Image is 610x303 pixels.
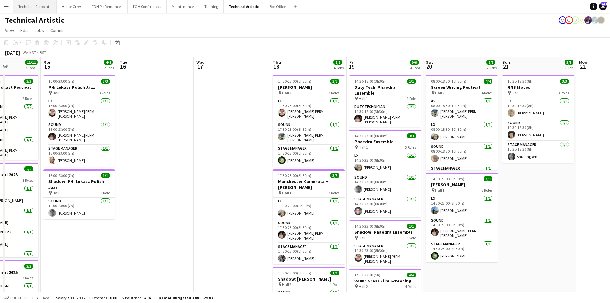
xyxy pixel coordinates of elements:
[5,49,20,56] div: [DATE]
[349,130,421,217] div: 14:30-23:00 (8h30m)3/3Phaedra Ensemble Hall 13 RolesLX1/114:30-23:00 (8h30m)[PERSON_NAME]Sound1/1...
[273,169,345,264] app-job-card: 17:30-23:00 (5h30m)3/3Manchester Camerata + [PERSON_NAME] Hall 13 RolesLX1/117:30-23:00 (5h30m)[P...
[330,271,339,275] span: 1/1
[330,282,339,287] span: 1 Role
[484,79,492,84] span: 4/4
[24,79,33,84] span: 3/3
[426,195,498,217] app-card-role: LX1/114:30-23:00 (8h30m)[PERSON_NAME]
[32,26,46,35] a: Jobs
[278,79,311,84] span: 17:30-23:00 (5h30m)
[349,59,354,65] span: Fri
[329,90,339,95] span: 3 Roles
[349,196,421,217] app-card-role: Stage Manager1/114:30-23:00 (8h30m)[PERSON_NAME]
[354,273,380,277] span: 17:00-22:00 (5h)
[56,295,213,300] div: Salary £883 289.28 + Expenses £0.00 + Subsistence £4 840.55 =
[273,145,345,167] app-card-role: Stage Manager1/117:30-23:00 (5h30m)[PERSON_NAME]
[20,28,28,33] span: Edit
[349,242,421,266] app-card-role: Stage Manager1/114:30-23:00 (8h30m)[PERSON_NAME] PERM [PERSON_NAME]
[43,121,115,145] app-card-role: Sound1/116:00-23:00 (7h)[PERSON_NAME] PERM [PERSON_NAME]
[333,60,342,65] span: 8/8
[199,0,224,13] button: Training
[578,63,587,70] span: 22
[359,284,368,289] span: Hall 2
[426,173,498,262] div: 14:30-23:00 (8h30m)3/3[PERSON_NAME] Hall 13 RolesLX1/114:30-23:00 (8h30m)[PERSON_NAME]Sound1/114:...
[407,235,416,240] span: 1 Role
[435,90,444,95] span: Hall 2
[104,65,114,70] div: 2 Jobs
[407,79,416,84] span: 1/1
[349,139,421,145] h3: Phaedra Ensemble
[502,75,574,163] app-job-card: 10:30-18:30 (8h)3/3RNS Moves Hall 13 RolesLX1/110:30-18:30 (8h)[PERSON_NAME]Sound1/110:30-18:30 (...
[359,145,368,150] span: Hall 1
[22,178,33,183] span: 5 Roles
[407,133,416,138] span: 3/3
[34,28,44,33] span: Jobs
[43,145,115,167] app-card-role: Stage Manager1/116:00-23:00 (7h)[PERSON_NAME]
[43,59,52,65] span: Mon
[272,63,281,70] span: 18
[354,133,388,138] span: 14:30-23:00 (8h30m)
[572,16,579,24] app-user-avatar: Liveforce Admin
[426,97,498,121] app-card-role: AV1/108:00-18:30 (10h30m)[PERSON_NAME] PERM [PERSON_NAME]
[486,60,495,65] span: 7/7
[273,121,345,145] app-card-role: Sound1/117:30-23:00 (5h30m)[PERSON_NAME] PERM [PERSON_NAME]
[18,26,30,35] a: Edit
[195,63,205,70] span: 17
[5,15,64,25] h1: Technical Artistic
[161,295,213,300] span: Total Budgeted £888 129.83
[405,284,416,289] span: 4 Roles
[425,63,433,70] span: 20
[13,0,57,13] button: Technical Corporate
[407,96,416,101] span: 1 Role
[426,182,498,188] h3: [PERSON_NAME]
[349,152,421,174] app-card-role: LX1/114:30-23:00 (8h30m)[PERSON_NAME]
[349,75,421,127] div: 14:30-18:00 (3h30m)1/1Duty Tech: Phaedra Ensemble Hall 11 RoleDuty Technician1/114:30-18:00 (3h30...
[128,0,167,13] button: FOH Conferences
[426,240,498,262] app-card-role: Stage Manager1/114:30-23:00 (8h30m)[PERSON_NAME]
[25,65,37,70] div: 3 Jobs
[21,50,37,55] span: Week 37
[431,79,466,84] span: 08:00-18:30 (10h30m)
[601,2,607,6] span: 114
[502,119,574,141] app-card-role: Sound1/110:30-18:30 (8h)[PERSON_NAME]
[43,198,115,219] app-card-role: Sound1/116:00-23:00 (7h)[PERSON_NAME]
[435,188,444,193] span: Hall 1
[426,75,498,170] app-job-card: 08:00-18:30 (10h30m)4/4Screen Writing Festival Hall 24 RolesAV1/108:00-18:30 (10h30m)[PERSON_NAME...
[43,75,115,167] div: 16:00-23:00 (7h)3/3PH: Lukasz Polish Jazz Hall 13 RolesLX1/116:00-23:00 (7h)[PERSON_NAME] PERM [P...
[431,176,464,181] span: 14:30-23:00 (8h30m)
[349,174,421,196] app-card-role: Sound1/114:30-23:00 (8h30m)[PERSON_NAME]
[273,179,345,190] h3: Manchester Camerata + [PERSON_NAME]
[426,121,498,143] app-card-role: LX1/108:00-18:30 (10h30m)[PERSON_NAME]
[501,63,510,70] span: 21
[273,97,345,121] app-card-role: LX1/117:30-23:00 (5h30m)[PERSON_NAME] PERM [PERSON_NAME]
[330,79,339,84] span: 3/3
[359,235,368,240] span: Hall 1
[349,84,421,96] h3: Duty Tech: Phaedra Ensemble
[579,59,587,65] span: Mon
[349,220,421,266] div: 14:30-23:00 (8h30m)1/1Shadow: Phaedra Ensemble Hall 11 RoleStage Manager1/114:30-23:00 (8h30m)[PE...
[50,28,65,33] span: Comms
[22,275,33,280] span: 3 Roles
[426,143,498,165] app-card-role: Sound1/108:00-18:30 (10h30m)[PERSON_NAME]
[354,224,388,229] span: 14:30-23:00 (8h30m)
[24,264,33,269] span: 3/3
[273,75,345,167] div: 17:30-23:00 (5h30m)3/3[PERSON_NAME] Hall 23 RolesLX1/117:30-23:00 (5h30m)[PERSON_NAME] PERM [PERS...
[559,16,566,24] app-user-avatar: Liveforce Admin
[5,28,14,33] span: View
[120,59,127,65] span: Tue
[359,96,368,101] span: Hall 1
[560,79,569,84] span: 3/3
[48,79,74,84] span: 16:00-23:00 (7h)
[167,0,199,13] button: Maintenance
[53,190,62,195] span: Hall 1
[407,224,416,229] span: 1/1
[502,84,574,90] h3: RNS Moves
[278,271,311,275] span: 17:30-23:00 (5h30m)
[482,90,492,95] span: 4 Roles
[10,296,29,300] span: Budgeted
[43,169,115,219] app-job-card: 16:00-23:00 (7h)1/1Shadow: PH: Lukasz Polish Jazz Hall 11 RoleSound1/116:00-23:00 (7h)[PERSON_NAME]
[407,273,416,277] span: 4/4
[426,84,498,90] h3: Screen Writing Festival
[119,63,127,70] span: 16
